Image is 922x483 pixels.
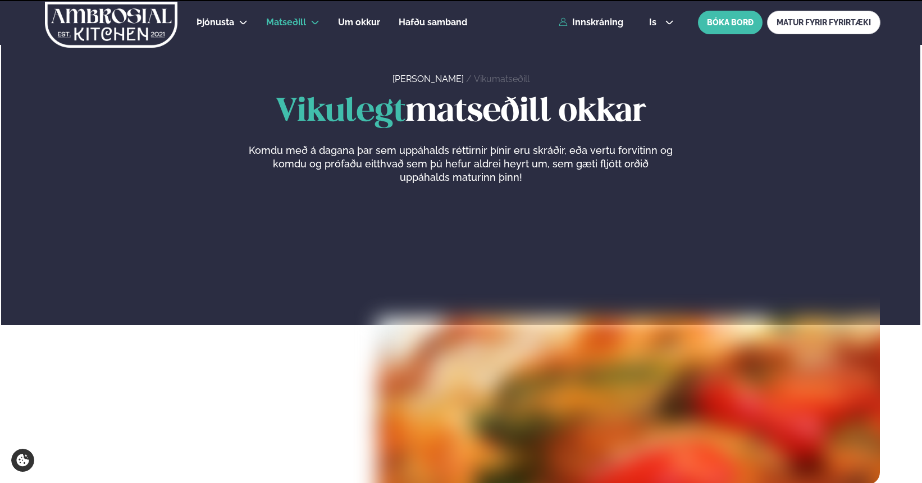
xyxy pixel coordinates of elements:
span: Vikulegt [276,97,405,127]
button: BÓKA BORÐ [698,11,763,34]
span: Hafðu samband [399,17,467,28]
button: is [640,18,682,27]
span: Um okkur [338,17,380,28]
a: Um okkur [338,16,380,29]
span: Matseðill [266,17,306,28]
p: Komdu með á dagana þar sem uppáhalds réttirnir þínir eru skráðir, eða vertu forvitinn og komdu og... [249,144,673,184]
a: Þjónusta [197,16,234,29]
a: MATUR FYRIR FYRIRTÆKI [767,11,880,34]
h1: matseðill okkar [42,94,880,130]
a: Hafðu samband [399,16,467,29]
img: logo [44,2,179,48]
a: Matseðill [266,16,306,29]
a: Cookie settings [11,449,34,472]
a: Vikumatseðill [474,74,530,84]
span: Þjónusta [197,17,234,28]
span: is [649,18,660,27]
span: / [466,74,474,84]
a: [PERSON_NAME] [392,74,464,84]
a: Innskráning [559,17,623,28]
